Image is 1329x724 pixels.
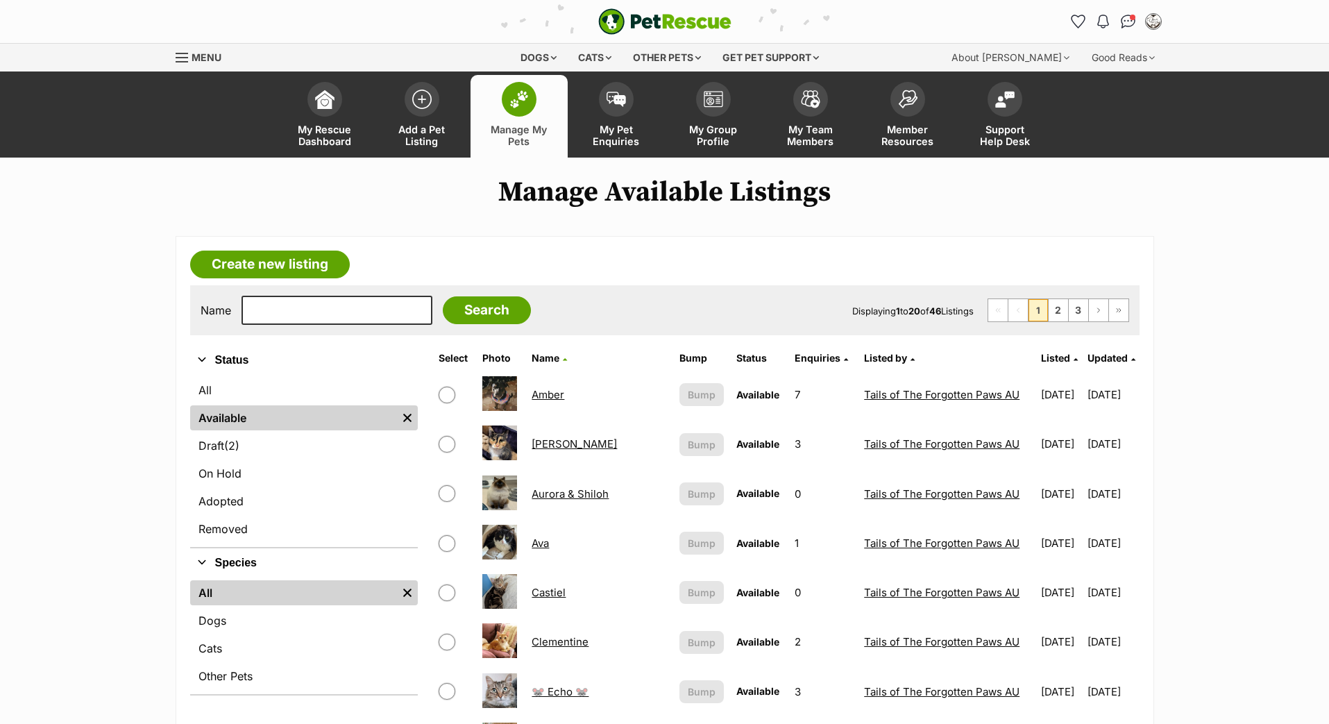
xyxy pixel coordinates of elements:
[532,388,564,401] a: Amber
[1089,299,1108,321] a: Next page
[864,352,915,364] a: Listed by
[679,631,724,654] button: Bump
[736,389,779,401] span: Available
[1087,569,1138,616] td: [DATE]
[864,586,1019,599] a: Tails of The Forgotten Paws AU
[190,489,418,514] a: Adopted
[688,536,716,550] span: Bump
[1087,618,1138,666] td: [DATE]
[1035,569,1086,616] td: [DATE]
[974,124,1036,147] span: Support Help Desk
[532,437,617,451] a: [PERSON_NAME]
[1109,299,1128,321] a: Last page
[190,608,418,633] a: Dogs
[1087,519,1138,567] td: [DATE]
[190,664,418,689] a: Other Pets
[1029,299,1048,321] span: Page 1
[688,387,716,402] span: Bump
[509,90,529,108] img: manage-my-pets-icon-02211641906a0b7f246fdf0571729dbe1e7629f14944591b6c1af311fb30b64b.svg
[190,636,418,661] a: Cats
[532,352,567,364] a: Name
[190,351,418,369] button: Status
[795,352,848,364] a: Enquiries
[896,305,900,317] strong: 1
[789,519,857,567] td: 1
[731,347,788,369] th: Status
[877,124,939,147] span: Member Resources
[688,635,716,650] span: Bump
[532,586,566,599] a: Castiel
[391,124,453,147] span: Add a Pet Listing
[1092,10,1115,33] button: Notifications
[1146,15,1160,28] img: Tails of The Forgotten Paws AU profile pic
[1087,420,1138,468] td: [DATE]
[864,437,1019,451] a: Tails of The Forgotten Paws AU
[190,251,350,278] a: Create new listing
[908,305,920,317] strong: 20
[477,347,525,369] th: Photo
[789,668,857,716] td: 3
[1035,519,1086,567] td: [DATE]
[852,305,974,317] span: Displaying to of Listings
[1041,352,1070,364] span: Listed
[665,75,762,158] a: My Group Profile
[598,8,731,35] img: logo-e224e6f780fb5917bec1dbf3a21bbac754714ae5b6737aabdf751b685950b380.svg
[688,684,716,699] span: Bump
[1035,470,1086,518] td: [DATE]
[864,685,1019,698] a: Tails of The Forgotten Paws AU
[1067,10,1165,33] ul: Account quick links
[1067,10,1090,33] a: Favourites
[1087,352,1135,364] a: Updated
[679,680,724,703] button: Bump
[688,487,716,501] span: Bump
[736,685,779,697] span: Available
[736,438,779,450] span: Available
[1087,470,1138,518] td: [DATE]
[789,470,857,518] td: 0
[736,537,779,549] span: Available
[397,580,418,605] a: Remove filter
[532,685,589,698] a: 🐭 Echo 🐭
[736,487,779,499] span: Available
[532,635,589,648] a: Clementine
[988,299,1008,321] span: First page
[688,437,716,452] span: Bump
[568,44,621,71] div: Cats
[679,532,724,555] button: Bump
[443,296,531,324] input: Search
[201,304,231,317] label: Name
[397,405,418,430] a: Remove filter
[801,90,820,108] img: team-members-icon-5396bd8760b3fe7c0b43da4ab00e1e3bb1a5d9ba89233759b79545d2d3fc5d0d.svg
[736,636,779,648] span: Available
[190,516,418,541] a: Removed
[679,383,724,406] button: Bump
[276,75,373,158] a: My Rescue Dashboard
[511,44,566,71] div: Dogs
[1035,371,1086,419] td: [DATE]
[995,91,1015,108] img: help-desk-icon-fdf02630f3aa405de69fd3d07c3f3aa587a6932b1a1747fa1d2bba05be0121f9.svg
[736,587,779,598] span: Available
[864,388,1019,401] a: Tails of The Forgotten Paws AU
[471,75,568,158] a: Manage My Pets
[192,51,221,63] span: Menu
[789,569,857,616] td: 0
[929,305,941,317] strong: 46
[864,352,907,364] span: Listed by
[1142,10,1165,33] button: My account
[674,347,729,369] th: Bump
[294,124,356,147] span: My Rescue Dashboard
[190,461,418,486] a: On Hold
[1035,420,1086,468] td: [DATE]
[568,75,665,158] a: My Pet Enquiries
[1121,15,1135,28] img: chat-41dd97257d64d25036548639549fe6c8038ab92f7586957e7f3b1b290dea8141.svg
[1082,44,1165,71] div: Good Reads
[190,433,418,458] a: Draft
[190,375,418,547] div: Status
[598,8,731,35] a: PetRescue
[1117,10,1140,33] a: Conversations
[433,347,475,369] th: Select
[532,352,559,364] span: Name
[988,298,1129,322] nav: Pagination
[795,352,840,364] span: translation missing: en.admin.listings.index.attributes.enquiries
[1087,371,1138,419] td: [DATE]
